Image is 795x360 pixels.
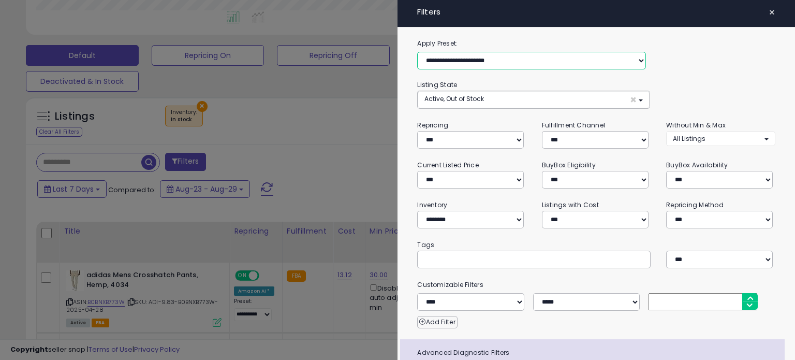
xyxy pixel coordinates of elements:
span: × [630,94,637,105]
button: × [764,5,779,20]
span: Advanced Diagnostic Filters [409,347,784,358]
label: Apply Preset: [409,38,783,49]
small: Inventory [417,200,447,209]
small: Listings with Cost [542,200,599,209]
small: Fulfillment Channel [542,121,605,129]
button: Add Filter [417,316,457,328]
span: All Listings [673,134,705,143]
small: BuyBox Availability [666,161,728,169]
h4: Filters [417,8,775,17]
small: BuyBox Eligibility [542,161,596,169]
small: Without Min & Max [666,121,726,129]
small: Repricing Method [666,200,724,209]
small: Listing State [417,80,457,89]
span: × [769,5,775,20]
button: All Listings [666,131,775,146]
small: Repricing [417,121,448,129]
small: Customizable Filters [409,279,783,291]
small: Tags [409,239,783,251]
span: Active, Out of Stock [424,94,484,103]
small: Current Listed Price [417,161,478,169]
button: Active, Out of Stock × [418,91,649,108]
